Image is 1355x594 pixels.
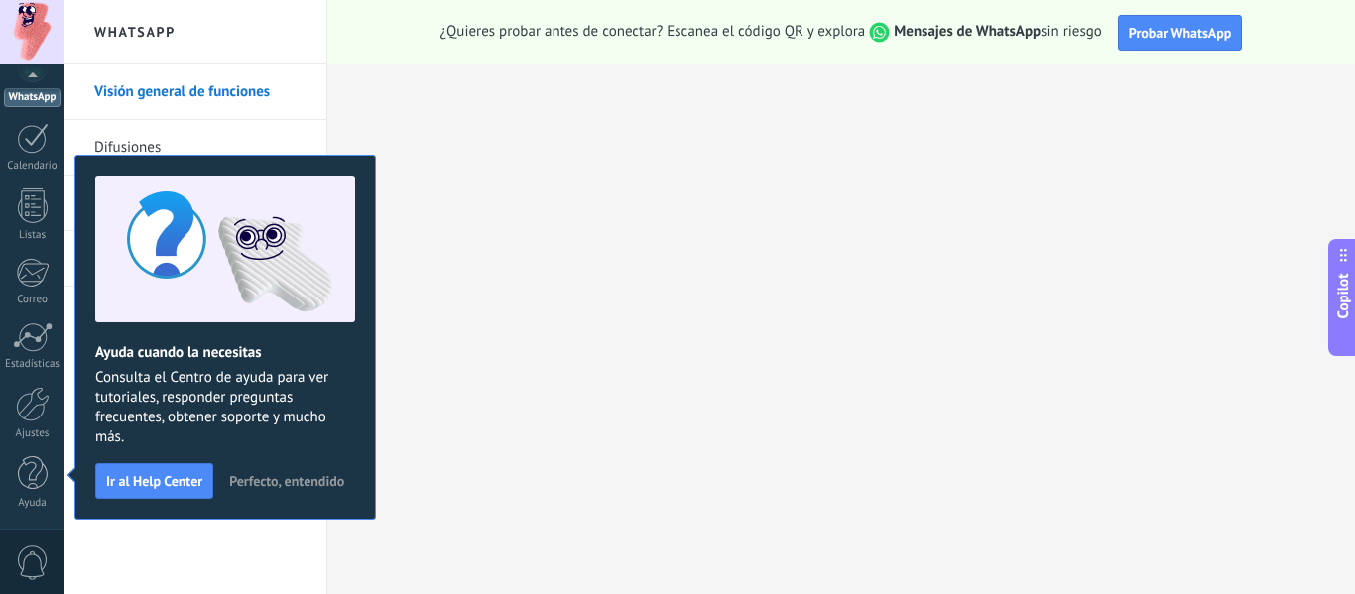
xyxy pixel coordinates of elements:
div: WhatsApp [4,88,61,107]
div: Estadísticas [4,358,62,371]
span: Probar WhatsApp [1129,24,1232,42]
button: Ir al Help Center [95,463,213,499]
span: Perfecto, entendido [229,474,344,488]
span: ¿Quieres probar antes de conectar? Escanea el código QR y explora sin riesgo [440,22,1102,43]
span: Ir al Help Center [106,474,202,488]
a: Difusiones [94,120,307,176]
li: Visión general de funciones [64,64,326,120]
button: Probar WhatsApp [1118,15,1243,51]
span: Consulta el Centro de ayuda para ver tutoriales, responder preguntas frecuentes, obtener soporte ... [95,368,355,447]
button: Perfecto, entendido [220,466,353,496]
strong: Mensajes de WhatsApp [894,22,1041,41]
div: Listas [4,229,62,242]
div: Ajustes [4,427,62,440]
h2: Ayuda cuando la necesitas [95,343,355,362]
div: Correo [4,294,62,306]
div: Calendario [4,160,62,173]
span: Copilot [1333,273,1353,318]
div: Ayuda [4,497,62,510]
li: Difusiones [64,120,326,176]
a: Visión general de funciones [94,64,307,120]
